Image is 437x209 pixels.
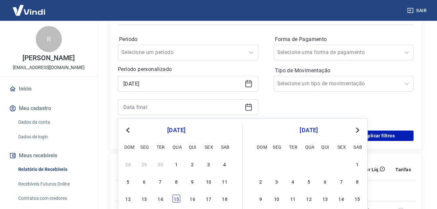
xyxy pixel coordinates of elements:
[124,195,132,202] div: Choose domingo, 12 de outubro de 2025
[346,131,414,141] button: Aplicar filtros
[353,143,361,151] div: sab
[337,177,345,185] div: Choose sexta-feira, 7 de novembro de 2025
[321,177,329,185] div: Choose quinta-feira, 6 de novembro de 2025
[189,160,197,168] div: Choose quinta-feira, 2 de outubro de 2025
[16,163,89,176] a: Relatório de Recebíveis
[221,143,229,151] div: sab
[275,35,413,43] label: Forma de Pagamento
[16,192,89,205] a: Contratos com credores
[118,65,258,73] p: Período personalizado
[157,195,164,202] div: Choose terça-feira, 14 de outubro de 2025
[221,160,229,168] div: Choose sábado, 4 de outubro de 2025
[8,148,89,163] button: Meus recebíveis
[36,26,62,52] div: R
[221,177,229,185] div: Choose sábado, 11 de outubro de 2025
[305,143,313,151] div: qua
[257,143,265,151] div: dom
[8,101,89,116] button: Meu cadastro
[123,79,242,89] input: Data inicial
[157,143,164,151] div: ter
[140,195,148,202] div: Choose segunda-feira, 13 de outubro de 2025
[256,126,362,134] div: [DATE]
[289,160,297,168] div: Choose terça-feira, 28 de outubro de 2025
[22,55,75,62] p: [PERSON_NAME]
[124,177,132,185] div: Choose domingo, 5 de outubro de 2025
[172,143,180,151] div: qua
[305,160,313,168] div: Choose quarta-feira, 29 de outubro de 2025
[273,143,280,151] div: seg
[305,177,313,185] div: Choose quarta-feira, 5 de novembro de 2025
[205,195,212,202] div: Choose sexta-feira, 17 de outubro de 2025
[140,177,148,185] div: Choose segunda-feira, 6 de outubro de 2025
[8,82,89,96] a: Início
[289,143,297,151] div: ter
[16,116,89,129] a: Dados da conta
[257,160,265,168] div: Choose domingo, 26 de outubro de 2025
[337,143,345,151] div: sex
[157,160,164,168] div: Choose terça-feira, 30 de setembro de 2025
[189,177,197,185] div: Choose quinta-feira, 9 de outubro de 2025
[16,130,89,144] a: Dados de login
[172,195,180,202] div: Choose quarta-feira, 15 de outubro de 2025
[157,177,164,185] div: Choose terça-feira, 7 de outubro de 2025
[273,195,280,202] div: Choose segunda-feira, 10 de novembro de 2025
[321,160,329,168] div: Choose quinta-feira, 30 de outubro de 2025
[353,195,361,202] div: Choose sábado, 15 de novembro de 2025
[189,143,197,151] div: qui
[273,177,280,185] div: Choose segunda-feira, 3 de novembro de 2025
[172,160,180,168] div: Choose quarta-feira, 1 de outubro de 2025
[321,195,329,202] div: Choose quinta-feira, 13 de novembro de 2025
[257,195,265,202] div: Choose domingo, 9 de novembro de 2025
[395,166,411,173] p: Tarifas
[172,177,180,185] div: Choose quarta-feira, 8 de outubro de 2025
[16,177,89,191] a: Recebíveis Futuros Online
[337,160,345,168] div: Choose sexta-feira, 31 de outubro de 2025
[123,102,242,112] input: Data final
[406,5,429,17] button: Sair
[354,126,362,134] button: Next Month
[205,143,212,151] div: sex
[359,166,380,173] p: Valor Líq.
[140,160,148,168] div: Choose segunda-feira, 29 de setembro de 2025
[275,67,413,75] label: Tipo de Movimentação
[119,35,257,43] label: Período
[353,160,361,168] div: Choose sábado, 1 de novembro de 2025
[123,126,229,134] div: [DATE]
[205,177,212,185] div: Choose sexta-feira, 10 de outubro de 2025
[124,160,132,168] div: Choose domingo, 28 de setembro de 2025
[221,195,229,202] div: Choose sábado, 18 de outubro de 2025
[13,64,85,71] p: [EMAIL_ADDRESS][DOMAIN_NAME]
[289,195,297,202] div: Choose terça-feira, 11 de novembro de 2025
[140,143,148,151] div: seg
[124,126,132,134] button: Previous Month
[305,195,313,202] div: Choose quarta-feira, 12 de novembro de 2025
[337,195,345,202] div: Choose sexta-feira, 14 de novembro de 2025
[189,195,197,202] div: Choose quinta-feira, 16 de outubro de 2025
[273,160,280,168] div: Choose segunda-feira, 27 de outubro de 2025
[205,160,212,168] div: Choose sexta-feira, 3 de outubro de 2025
[257,177,265,185] div: Choose domingo, 2 de novembro de 2025
[289,177,297,185] div: Choose terça-feira, 4 de novembro de 2025
[8,0,50,20] img: Vindi
[353,177,361,185] div: Choose sábado, 8 de novembro de 2025
[124,143,132,151] div: dom
[321,143,329,151] div: qui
